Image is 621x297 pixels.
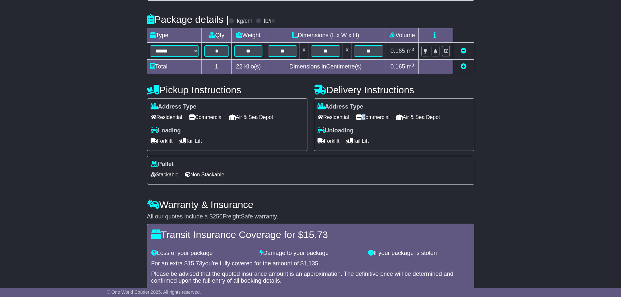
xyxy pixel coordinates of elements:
span: Tail Lift [346,136,369,146]
label: Address Type [318,103,363,111]
h4: Pickup Instructions [147,84,307,95]
td: Volume [386,28,419,43]
td: 1 [201,60,232,74]
sup: 3 [412,47,414,52]
td: Total [147,60,201,74]
h4: Transit Insurance Coverage for $ [151,229,470,240]
a: Remove this item [461,48,466,54]
span: Forklift [318,136,340,146]
span: 0.165 [391,63,405,70]
td: Type [147,28,201,43]
span: 22 [236,63,243,70]
span: Commercial [356,112,390,122]
span: Stackable [151,170,179,180]
span: Forklift [151,136,173,146]
label: Loading [151,127,181,134]
h4: Warranty & Insurance [147,199,474,210]
div: Damage to your package [256,250,365,257]
td: x [300,43,308,60]
span: 1,135 [303,260,318,267]
span: 15.73 [188,260,202,267]
span: Non Stackable [185,170,224,180]
span: Residential [151,112,182,122]
a: Add new item [461,63,466,70]
sup: 3 [412,63,414,67]
span: Commercial [189,112,223,122]
span: 0.165 [391,48,405,54]
td: Dimensions in Centimetre(s) [265,60,386,74]
span: © One World Courier 2025. All rights reserved. [107,290,201,295]
label: lb/in [264,18,274,25]
h4: Delivery Instructions [314,84,474,95]
span: Air & Sea Depot [396,112,440,122]
label: Unloading [318,127,354,134]
div: Please be advised that the quoted insurance amount is an approximation. The definitive price will... [151,271,470,285]
td: Dimensions (L x W x H) [265,28,386,43]
span: Air & Sea Depot [229,112,273,122]
span: 250 [213,213,223,220]
td: x [343,43,351,60]
span: Residential [318,112,349,122]
span: m [407,63,414,70]
td: Kilo(s) [232,60,265,74]
span: Tail Lift [179,136,202,146]
div: If your package is stolen [365,250,473,257]
label: Address Type [151,103,197,111]
label: Pallet [151,161,174,168]
div: All our quotes include a $ FreightSafe warranty. [147,213,474,220]
label: kg/cm [237,18,252,25]
h4: Package details | [147,14,229,25]
span: m [407,48,414,54]
td: Qty [201,28,232,43]
td: Weight [232,28,265,43]
div: Loss of your package [148,250,257,257]
div: For an extra $ you're fully covered for the amount of $ . [151,260,470,267]
span: 15.73 [303,229,328,240]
